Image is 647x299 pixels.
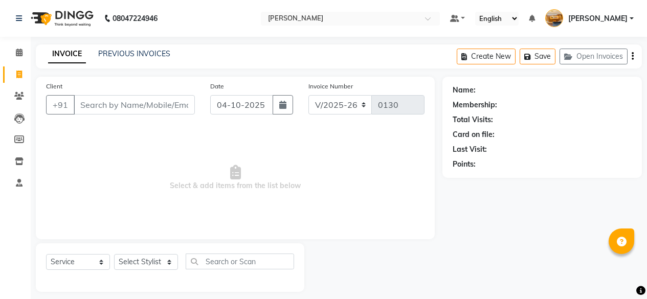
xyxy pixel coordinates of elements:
img: Sundaram [545,9,563,27]
a: PREVIOUS INVOICES [98,49,170,58]
label: Date [210,82,224,91]
b: 08047224946 [113,4,158,33]
span: [PERSON_NAME] [568,13,628,24]
iframe: chat widget [604,258,637,289]
a: INVOICE [48,45,86,63]
span: Select & add items from the list below [46,127,425,229]
button: Save [520,49,555,64]
div: Last Visit: [453,144,487,155]
div: Total Visits: [453,114,493,125]
div: Membership: [453,100,497,110]
button: Create New [457,49,516,64]
div: Name: [453,85,476,96]
button: +91 [46,95,75,114]
label: Invoice Number [308,82,353,91]
img: logo [26,4,96,33]
input: Search or Scan [186,254,294,269]
label: Client [46,82,62,91]
div: Card on file: [453,129,495,140]
div: Points: [453,159,476,170]
button: Open Invoices [560,49,628,64]
input: Search by Name/Mobile/Email/Code [74,95,195,114]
